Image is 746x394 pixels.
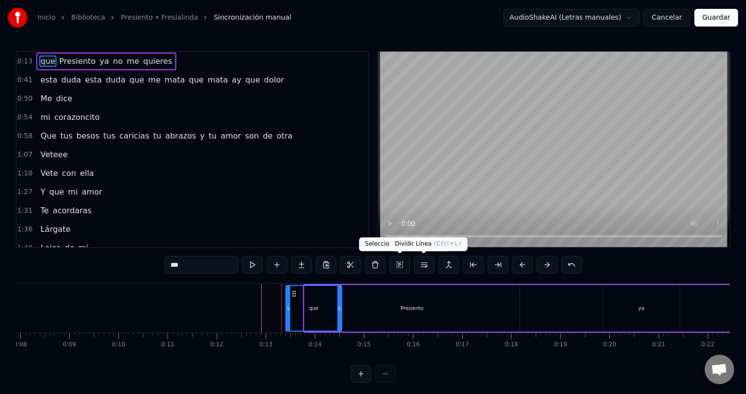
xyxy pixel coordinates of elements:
[17,169,32,178] span: 1:10
[164,74,186,85] span: mata
[39,56,56,67] span: que
[263,74,285,85] span: dolor
[52,205,92,216] span: acordaras
[694,9,738,27] button: Guardar
[17,225,32,234] span: 1:36
[129,74,145,85] span: que
[161,341,174,349] div: 0:11
[188,74,205,85] span: que
[643,9,691,27] button: Cancelar
[39,186,46,197] span: Y
[76,130,100,141] span: besos
[210,341,223,349] div: 0:12
[58,56,97,67] span: Presiento
[112,56,124,67] span: no
[59,130,74,141] span: tus
[259,341,273,349] div: 0:13
[705,355,734,384] a: Chat abierto
[603,341,616,349] div: 0:20
[61,168,77,179] span: con
[17,131,32,141] span: 0:58
[701,341,715,349] div: 0:22
[147,74,162,85] span: me
[17,113,32,122] span: 0:54
[505,341,518,349] div: 0:18
[358,341,371,349] div: 0:15
[308,341,322,349] div: 0:14
[17,56,32,66] span: 0:13
[8,8,28,28] img: youka
[17,206,32,216] span: 1:31
[39,130,57,141] span: Que
[199,130,205,141] span: y
[262,130,274,141] span: de
[17,75,32,85] span: 0:41
[152,130,162,141] span: tu
[71,13,105,23] a: Biblioteca
[39,168,59,179] span: Vete
[652,341,665,349] div: 0:21
[84,74,103,85] span: esta
[401,305,423,312] div: Presiento
[126,56,140,67] span: me
[37,13,55,23] a: Inicio
[359,237,451,251] div: Seleccionar línea
[81,186,103,197] span: amor
[164,130,197,141] span: abrazos
[220,130,242,141] span: amor
[39,242,61,253] span: Lejos
[142,56,173,67] span: quieres
[214,13,291,23] span: Sincronización manual
[39,149,68,160] span: Veteee
[112,341,125,349] div: 0:10
[39,112,51,123] span: mi
[78,242,89,253] span: mí
[554,341,567,349] div: 0:19
[105,74,126,85] span: duda
[208,130,218,141] span: tu
[231,74,242,85] span: ay
[48,186,65,197] span: que
[244,74,261,85] span: que
[99,56,110,67] span: ya
[102,130,116,141] span: tus
[79,168,95,179] span: ella
[60,74,82,85] span: duda
[121,13,198,23] a: Presiento • Fresialinda
[39,224,71,235] span: Lárgate
[17,150,32,160] span: 1:07
[434,240,462,247] span: ( Ctrl+L )
[53,112,101,123] span: corazoncito
[39,205,50,216] span: Te
[17,94,32,104] span: 0:50
[63,341,76,349] div: 0:09
[309,305,319,312] div: que
[244,130,260,141] span: son
[456,341,469,349] div: 0:17
[389,237,468,251] div: Dividir Línea
[14,341,27,349] div: 0:08
[39,93,53,104] span: Me
[276,130,293,141] span: otra
[407,341,420,349] div: 0:16
[207,74,229,85] span: mata
[55,93,73,104] span: dice
[17,187,32,197] span: 1:27
[67,186,79,197] span: mi
[39,74,58,85] span: esta
[638,305,644,312] div: ya
[118,130,150,141] span: caricias
[17,243,32,253] span: 1:40
[37,13,291,23] nav: breadcrumb
[64,242,76,253] span: de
